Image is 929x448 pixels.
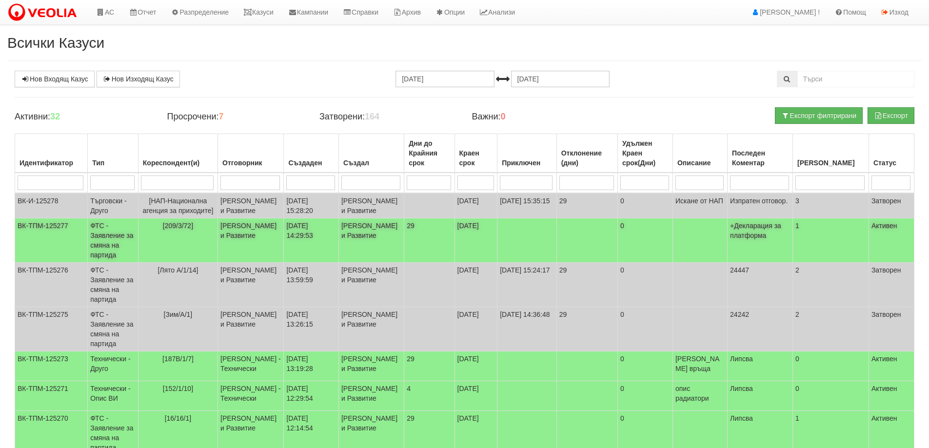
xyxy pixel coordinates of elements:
[341,156,401,170] div: Създал
[501,112,506,121] b: 0
[868,107,914,124] button: Експорт
[793,381,869,411] td: 0
[407,414,415,422] span: 29
[284,307,339,351] td: [DATE] 13:26:15
[7,2,81,23] img: VeoliaLogo.png
[672,134,727,173] th: Описание: No sort applied, activate to apply an ascending sort
[730,266,749,274] span: 24447
[284,381,339,411] td: [DATE] 12:29:54
[455,218,497,263] td: [DATE]
[472,112,609,122] h4: Важни:
[218,193,284,218] td: [PERSON_NAME] и Развитие
[338,351,404,381] td: [PERSON_NAME] и Развитие
[730,146,790,170] div: Последен Коментар
[90,156,136,170] div: Тип
[158,266,198,274] span: [Лято А/1/14]
[167,112,304,122] h4: Просрочени:
[556,263,617,307] td: 29
[15,351,88,381] td: ВК-ТПМ-125273
[319,112,457,122] h4: Затворени:
[163,222,193,230] span: [209/3/72]
[869,193,914,218] td: Затворен
[793,351,869,381] td: 0
[15,193,88,218] td: ВК-И-125278
[775,107,863,124] button: Експорт филтрирани
[284,218,339,263] td: [DATE] 14:29:53
[617,218,672,263] td: 0
[97,71,180,87] a: Нов Изходящ Казус
[869,218,914,263] td: Активен
[497,263,557,307] td: [DATE] 15:24:17
[141,156,215,170] div: Кореспондент(и)
[218,218,284,263] td: [PERSON_NAME] и Развитие
[617,307,672,351] td: 0
[338,134,404,173] th: Създал: No sort applied, activate to apply an ascending sort
[365,112,379,121] b: 164
[871,156,911,170] div: Статус
[497,193,557,218] td: [DATE] 15:35:15
[286,156,336,170] div: Създаден
[793,218,869,263] td: 1
[455,381,497,411] td: [DATE]
[869,307,914,351] td: Затворен
[88,134,138,173] th: Тип: No sort applied, activate to apply an ascending sort
[284,263,339,307] td: [DATE] 13:59:59
[338,193,404,218] td: [PERSON_NAME] и Развитие
[338,218,404,263] td: [PERSON_NAME] и Развитие
[730,222,781,239] span: +Декларация за платформа
[730,385,753,392] span: Липсва
[869,134,914,173] th: Статус: No sort applied, activate to apply an ascending sort
[500,156,554,170] div: Приключен
[138,134,217,173] th: Кореспондент(и): No sort applied, activate to apply an ascending sort
[88,193,138,218] td: Търговски - Друго
[497,307,557,351] td: [DATE] 14:36:48
[88,381,138,411] td: Технически - Опис ВИ
[142,197,213,214] span: [НАП-Национална агенция за приходите]
[675,384,725,403] p: опис радиатори
[407,222,415,230] span: 29
[455,307,497,351] td: [DATE]
[869,351,914,381] td: Активен
[795,156,866,170] div: [PERSON_NAME]
[50,112,60,121] b: 32
[15,134,88,173] th: Идентификатор: No sort applied, activate to apply an ascending sort
[218,381,284,411] td: [PERSON_NAME] - Технически
[728,134,793,173] th: Последен Коментар: No sort applied, activate to apply an ascending sort
[730,414,753,422] span: Липсва
[218,307,284,351] td: [PERSON_NAME] и Развитие
[675,156,725,170] div: Описание
[407,355,415,363] span: 29
[218,134,284,173] th: Отговорник: No sort applied, activate to apply an ascending sort
[559,146,615,170] div: Отклонение (дни)
[675,354,725,373] p: [PERSON_NAME] връща
[218,263,284,307] td: [PERSON_NAME] и Развитие
[165,414,192,422] span: [16/16/1]
[497,134,557,173] th: Приключен: No sort applied, activate to apply an ascending sort
[793,263,869,307] td: 2
[284,134,339,173] th: Създаден: No sort applied, activate to apply an ascending sort
[338,381,404,411] td: [PERSON_NAME] и Развитие
[455,193,497,218] td: [DATE]
[15,112,152,122] h4: Активни:
[407,136,452,170] div: Дни до Крайния срок
[617,134,672,173] th: Удължен Краен срок(Дни): No sort applied, activate to apply an ascending sort
[407,385,411,392] span: 4
[88,218,138,263] td: ФТС - Заявление за смяна на партида
[797,71,914,87] input: Търсене по Идентификатор, Бл/Вх/Ап, Тип, Описание, Моб. Номер, Имейл, Файл, Коментар,
[455,263,497,307] td: [DATE]
[556,307,617,351] td: 29
[730,311,749,318] span: 24242
[455,351,497,381] td: [DATE]
[162,355,194,363] span: [187В/1/7]
[404,134,455,173] th: Дни до Крайния срок: No sort applied, activate to apply an ascending sort
[617,351,672,381] td: 0
[15,71,95,87] a: Нов Входящ Казус
[18,156,85,170] div: Идентификатор
[793,134,869,173] th: Брой Файлове: No sort applied, activate to apply an ascending sort
[338,263,404,307] td: [PERSON_NAME] и Развитие
[617,193,672,218] td: 0
[869,263,914,307] td: Затворен
[730,197,788,205] span: Изпратен отговор.
[15,263,88,307] td: ВК-ТПМ-125276
[675,196,725,206] p: Искане от НАП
